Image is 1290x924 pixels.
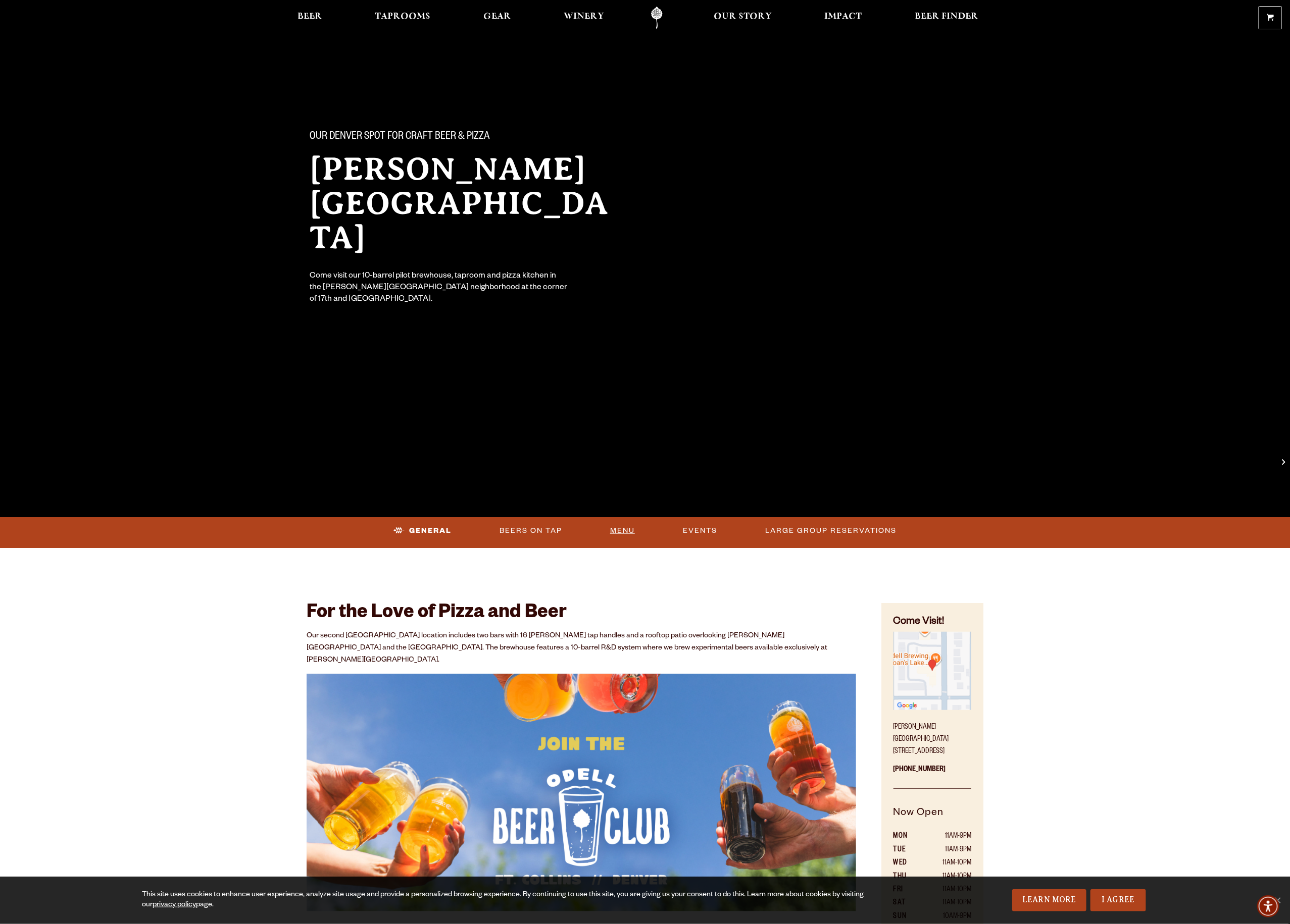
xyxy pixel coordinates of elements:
[920,871,971,884] td: 11AM-10PM
[894,871,920,884] th: THU
[477,7,518,29] a: Gear
[483,13,511,21] span: Gear
[818,7,869,29] a: Impact
[1090,889,1146,911] a: I Agree
[638,7,676,29] a: Odell Home
[307,674,856,912] img: Odell Beer Club
[894,632,971,710] img: Small thumbnail of location on map
[915,13,978,21] span: Beer Finder
[375,13,430,21] span: Taprooms
[894,615,971,630] h4: Come Visit!
[761,519,901,542] a: Large Group Reservations
[307,603,856,625] h2: For the Love of Pizza and Beer
[894,857,920,870] th: WED
[557,7,611,29] a: Winery
[142,890,885,910] div: This site uses cookies to enhance user experience, analyze site usage and provide a personalized ...
[310,271,568,306] div: Come visit our 10-barrel pilot brewhouse, taproom and pizza kitchen in the [PERSON_NAME][GEOGRAPH...
[297,13,322,21] span: Beer
[307,630,856,667] p: Our second [GEOGRAPHIC_DATA] location includes two bars with 16 [PERSON_NAME] tap handles and a r...
[920,844,971,857] td: 11AM-9PM
[564,13,604,21] span: Winery
[389,519,456,542] a: General
[894,805,971,831] h5: Now Open
[1012,889,1086,911] a: Learn More
[894,758,971,789] p: [PHONE_NUMBER]
[894,716,971,758] p: [PERSON_NAME][GEOGRAPHIC_DATA] [STREET_ADDRESS]
[908,7,985,29] a: Beer Finder
[153,901,196,909] a: privacy policy
[1257,895,1279,917] div: Accessibility Menu
[368,7,437,29] a: Taprooms
[679,519,721,542] a: Events
[894,844,920,857] th: TUE
[310,131,490,144] span: Our Denver spot for craft beer & pizza
[495,519,566,542] a: Beers On Tap
[894,830,920,843] th: MON
[920,857,971,870] td: 11AM-10PM
[894,705,971,713] a: Find on Google Maps (opens in a new window)
[707,7,778,29] a: Our Story
[291,7,329,29] a: Beer
[714,13,772,21] span: Our Story
[606,519,639,542] a: Menu
[310,152,625,255] h2: [PERSON_NAME][GEOGRAPHIC_DATA]
[825,13,862,21] span: Impact
[920,830,971,843] td: 11AM-9PM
